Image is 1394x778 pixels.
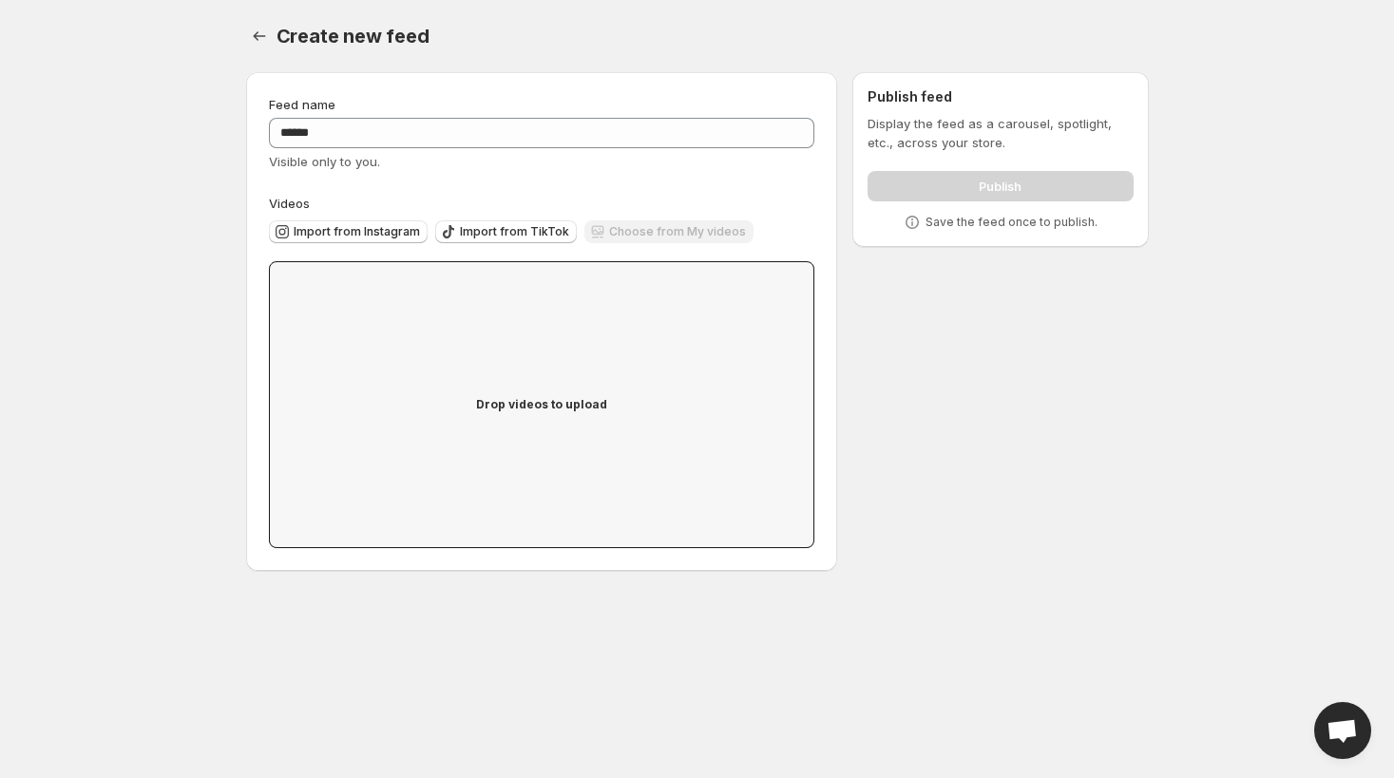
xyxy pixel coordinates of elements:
span: Upload videos [500,386,582,401]
button: Settings [246,23,273,49]
span: Import from TikTok [460,224,569,239]
span: Feed name [269,97,335,112]
button: Import from Instagram [269,220,428,243]
p: Save the feed once to publish. [926,215,1098,230]
button: Import from TikTok [435,220,577,243]
div: Open chat [1314,702,1371,759]
span: Create new feed [277,25,430,47]
span: Import from Instagram [294,224,420,239]
p: Display the feed as a carousel, spotlight, etc., across your store. [868,114,1133,152]
p: Drag & drop a video here to upload. (max 250 MB) [401,414,682,429]
h2: Publish feed [868,87,1133,106]
span: Visible only to you. [269,154,380,169]
span: Videos [269,196,310,211]
button: Upload videos [488,380,594,407]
